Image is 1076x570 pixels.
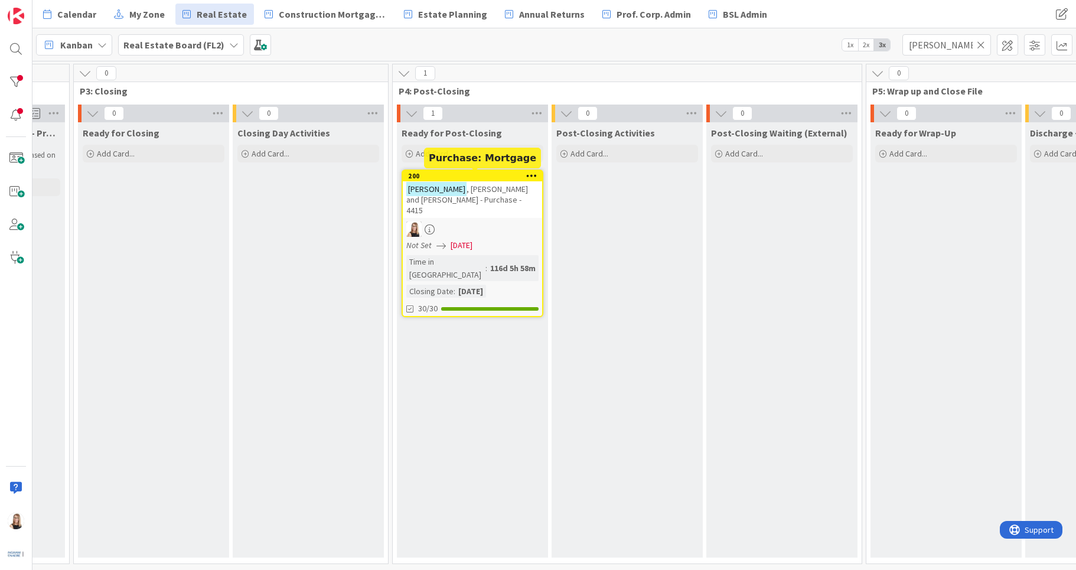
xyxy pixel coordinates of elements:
[902,34,991,56] input: Quick Filter...
[498,4,592,25] a: Annual Returns
[874,39,890,51] span: 3x
[423,106,443,120] span: 1
[406,240,432,250] i: Not Set
[36,4,103,25] a: Calendar
[252,148,289,159] span: Add Card...
[1051,106,1071,120] span: 0
[402,170,543,317] a: 200[PERSON_NAME], [PERSON_NAME] and [PERSON_NAME] - Purchase - 4415DBNot Set[DATE]Time in [GEOGRA...
[397,4,494,25] a: Estate Planning
[97,148,135,159] span: Add Card...
[711,127,847,139] span: Post-Closing Waiting (External)
[889,148,927,159] span: Add Card...
[406,255,485,281] div: Time in [GEOGRAPHIC_DATA]
[415,66,435,80] span: 1
[617,7,691,21] span: Prof. Corp. Admin
[429,152,536,164] h5: Purchase: Mortgage
[418,7,487,21] span: Estate Planning
[104,106,124,120] span: 0
[402,127,502,139] span: Ready for Post-Closing
[570,148,608,159] span: Add Card...
[451,239,472,252] span: [DATE]
[107,4,172,25] a: My Zone
[842,39,858,51] span: 1x
[259,106,279,120] span: 0
[418,302,438,315] span: 30/30
[896,106,917,120] span: 0
[403,171,542,218] div: 200[PERSON_NAME], [PERSON_NAME] and [PERSON_NAME] - Purchase - 4415
[129,7,165,21] span: My Zone
[175,4,254,25] a: Real Estate
[875,127,956,139] span: Ready for Wrap-Up
[732,106,752,120] span: 0
[485,262,487,275] span: :
[702,4,774,25] a: BSL Admin
[487,262,539,275] div: 116d 5h 58m
[197,7,247,21] span: Real Estate
[8,513,24,529] img: DB
[80,85,373,97] span: P3: Closing
[578,106,598,120] span: 0
[123,39,224,51] b: Real Estate Board (FL2)
[406,222,422,237] img: DB
[399,85,847,97] span: P4: Post-Closing
[408,172,542,180] div: 200
[8,546,24,562] img: avatar
[403,222,542,237] div: DB
[406,285,454,298] div: Closing Date
[60,38,93,52] span: Kanban
[83,127,159,139] span: Ready for Closing
[723,7,767,21] span: BSL Admin
[406,182,467,196] mark: [PERSON_NAME]
[416,148,454,159] span: Add Card...
[96,66,116,80] span: 0
[403,171,542,181] div: 200
[889,66,909,80] span: 0
[279,7,386,21] span: Construction Mortgages - Draws
[406,184,528,216] span: , [PERSON_NAME] and [PERSON_NAME] - Purchase - 4415
[455,285,486,298] div: [DATE]
[25,2,54,16] span: Support
[454,285,455,298] span: :
[519,7,585,21] span: Annual Returns
[257,4,393,25] a: Construction Mortgages - Draws
[595,4,698,25] a: Prof. Corp. Admin
[57,7,96,21] span: Calendar
[725,148,763,159] span: Add Card...
[8,8,24,24] img: Visit kanbanzone.com
[237,127,330,139] span: Closing Day Activities
[556,127,655,139] span: Post-Closing Activities
[858,39,874,51] span: 2x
